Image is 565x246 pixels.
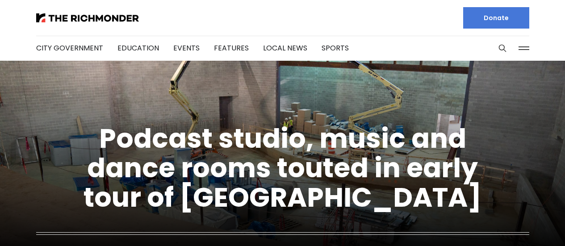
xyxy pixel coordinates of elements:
[84,120,481,216] a: Podcast studio, music and dance rooms touted in early tour of [GEOGRAPHIC_DATA]
[36,13,139,22] img: The Richmonder
[173,43,200,53] a: Events
[263,43,307,53] a: Local News
[322,43,349,53] a: Sports
[36,43,103,53] a: City Government
[214,43,249,53] a: Features
[496,42,509,55] button: Search this site
[463,7,529,29] a: Donate
[117,43,159,53] a: Education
